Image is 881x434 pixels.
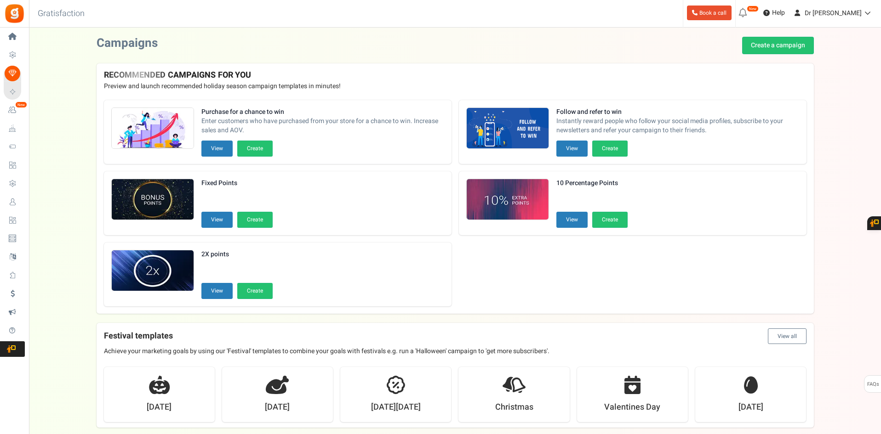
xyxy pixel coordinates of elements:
[97,37,158,50] h2: Campaigns
[265,401,290,413] strong: [DATE]
[467,179,549,220] img: Recommended Campaigns
[556,107,799,117] strong: Follow and refer to win
[112,108,194,149] img: Recommended Campaigns
[104,82,807,91] p: Preview and launch recommended holiday season campaign templates in minutes!
[604,401,660,413] strong: Valentines Day
[738,401,763,413] strong: [DATE]
[687,6,732,20] a: Book a call
[592,212,628,228] button: Create
[867,376,879,393] span: FAQs
[556,179,628,188] strong: 10 Percentage Points
[4,102,25,118] a: New
[112,250,194,292] img: Recommended Campaigns
[201,283,233,299] button: View
[104,347,807,356] p: Achieve your marketing goals by using our 'Festival' templates to combine your goals with festiva...
[104,71,807,80] h4: RECOMMENDED CAMPAIGNS FOR YOU
[805,8,862,18] span: Dr [PERSON_NAME]
[556,141,588,157] button: View
[237,212,273,228] button: Create
[467,108,549,149] img: Recommended Campaigns
[768,328,807,344] button: View all
[556,117,799,135] span: Instantly reward people who follow your social media profiles, subscribe to your newsletters and ...
[201,250,273,259] strong: 2X points
[28,5,95,23] h3: Gratisfaction
[371,401,421,413] strong: [DATE][DATE]
[592,141,628,157] button: Create
[201,179,273,188] strong: Fixed Points
[15,101,27,108] em: New
[495,401,533,413] strong: Christmas
[201,212,233,228] button: View
[201,141,233,157] button: View
[747,6,759,12] em: New
[201,117,444,135] span: Enter customers who have purchased from your store for a chance to win. Increase sales and AOV.
[112,179,194,220] img: Recommended Campaigns
[770,8,785,17] span: Help
[147,401,172,413] strong: [DATE]
[556,212,588,228] button: View
[742,37,814,54] a: Create a campaign
[237,283,273,299] button: Create
[760,6,789,20] a: Help
[237,141,273,157] button: Create
[201,107,444,117] strong: Purchase for a chance to win
[104,328,807,344] h4: Festival templates
[4,3,25,24] img: Gratisfaction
